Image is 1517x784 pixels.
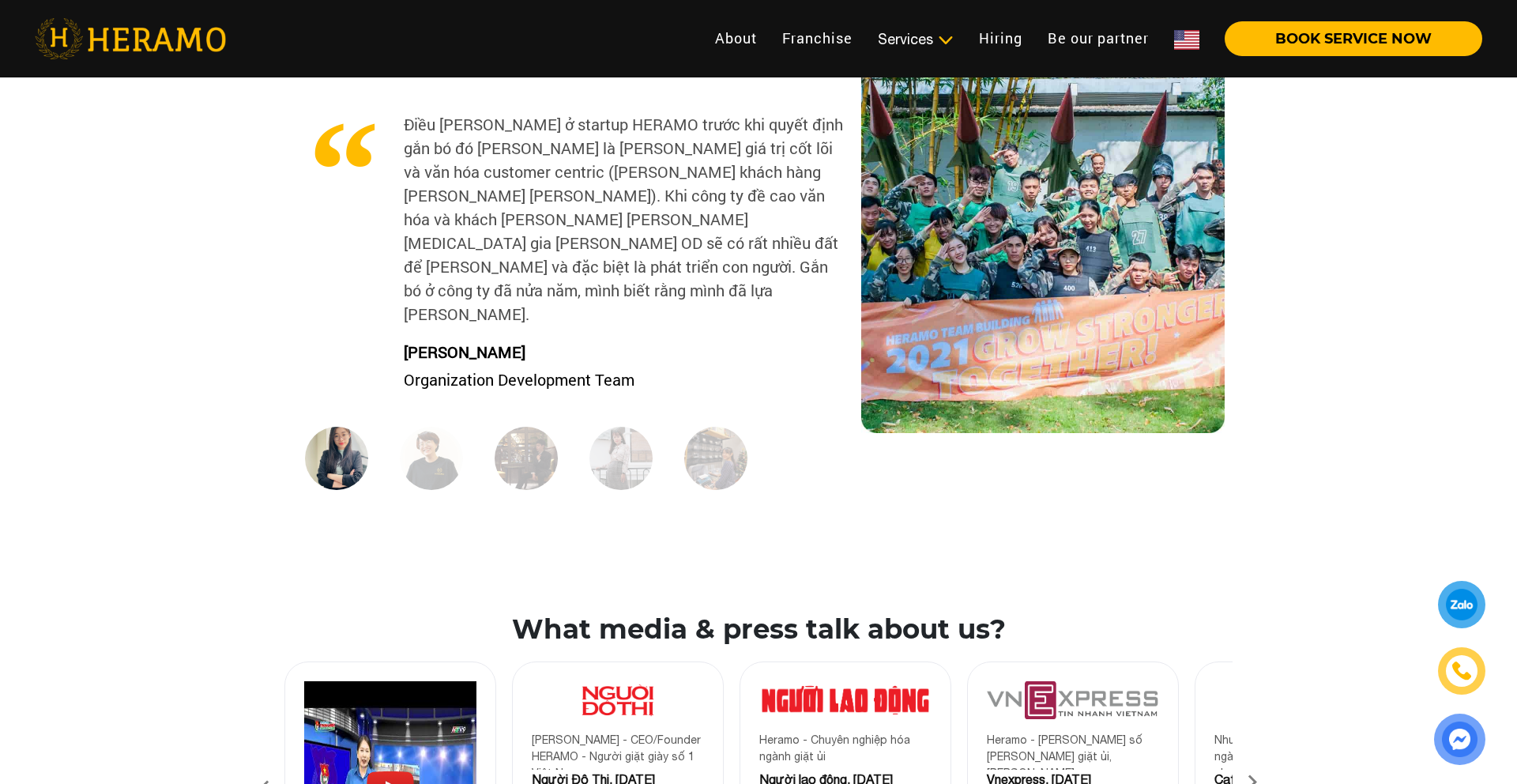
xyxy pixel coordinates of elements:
div: Services [878,28,954,50]
img: khanh_linh.jpg [400,427,463,490]
div: Heramo - [PERSON_NAME] số [PERSON_NAME] giặt ủi, [PERSON_NAME] [PERSON_NAME] đầu ở [GEOGRAPHIC_DATA] [987,732,1159,770]
div: [PERSON_NAME] - CEO/Founder HERAMO - Người giặt giày số 1 Việt Nam [532,732,704,770]
img: 11.png [532,681,704,719]
button: BOOK SERVICE NOW [1225,21,1482,56]
img: Vy%20L%C3%8A.jpg [589,427,653,490]
a: Franchise [770,21,865,55]
img: 3.png [1214,681,1387,719]
a: phone-icon [1440,650,1483,692]
a: Hiring [966,21,1035,55]
p: [PERSON_NAME] [392,340,849,364]
a: BOOK SERVICE NOW [1212,32,1482,46]
img: phone-icon [1453,662,1471,680]
p: Điều [PERSON_NAME] ở startup HERAMO trước khi quyết định gắn bó đó [PERSON_NAME] là [PERSON_NAME]... [305,112,849,326]
img: Flag_of_US.png [1174,30,1199,50]
img: Gia%20B%E1%BA%A3o.jpg [495,427,558,490]
h2: What media & press talk about us? [13,613,1504,646]
img: heramo-logo.png [35,18,226,59]
img: 10.png [759,681,932,719]
img: Thanh%20Hu%E1%BB%B3nh_OD.jpg [305,427,368,490]
a: Be our partner [1035,21,1161,55]
a: About [702,21,770,55]
img: Ch%C3%A2u%20Giang.jpg [684,427,747,490]
img: 9.png [987,681,1159,719]
p: Organization Development Team [392,367,849,391]
img: subToggleIcon [937,32,954,48]
div: Heramo - Chuyên nghiệp hóa ngành giặt ủi [759,732,932,770]
div: Nhượng quyền thương hiệu ngành "giặt ủi" - hướng đi mới cho nhà đầu tư [1214,732,1387,770]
